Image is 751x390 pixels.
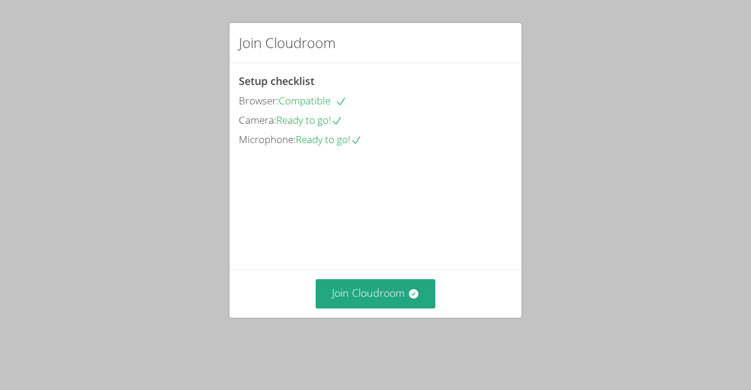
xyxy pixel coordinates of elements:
[296,133,362,146] span: Ready to go!
[279,94,347,107] span: Compatible
[316,279,436,308] button: Join Cloudroom
[239,113,276,127] span: Camera:
[276,113,343,127] span: Ready to go!
[239,32,336,53] h2: Join Cloudroom
[239,94,279,107] span: Browser:
[239,74,314,88] span: Setup checklist
[239,133,296,146] span: Microphone:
